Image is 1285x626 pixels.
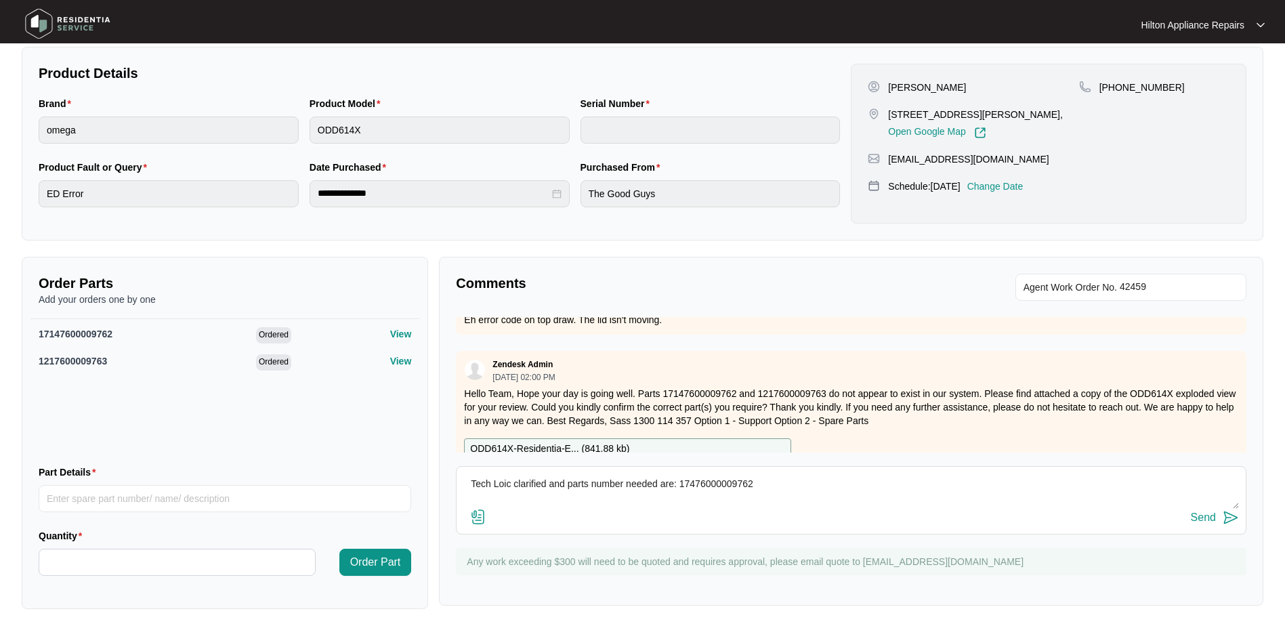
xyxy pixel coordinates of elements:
[1257,22,1265,28] img: dropdown arrow
[310,161,392,174] label: Date Purchased
[350,554,401,570] span: Order Part
[310,117,570,144] input: Product Model
[39,274,411,293] p: Order Parts
[888,108,1063,121] p: [STREET_ADDRESS][PERSON_NAME],
[465,360,485,380] img: user.svg
[492,359,553,370] p: Zendesk Admin
[310,97,386,110] label: Product Model
[39,356,107,367] span: 1217600009763
[470,442,629,457] p: ODD614X-Residentia-E... ( 841.88 kb )
[456,274,841,293] p: Comments
[1191,512,1216,524] div: Send
[39,529,87,543] label: Quantity
[1024,279,1117,295] span: Agent Work Order No.
[888,180,960,193] p: Schedule: [DATE]
[39,293,411,306] p: Add your orders one by one
[256,327,291,343] span: Ordered
[39,117,299,144] input: Brand
[1099,81,1185,94] p: [PHONE_NUMBER]
[868,81,880,93] img: user-pin
[39,329,112,339] span: 17147600009762
[464,387,1238,427] p: Hello Team, Hope your day is going well. Parts 17147600009762 and 1217600009763 do not appear to ...
[581,117,841,144] input: Serial Number
[467,555,1240,568] p: Any work exceeding $300 will need to be quoted and requires approval, please email quote to [EMAI...
[868,180,880,192] img: map-pin
[463,474,1239,509] textarea: Tech Loic clarified and parts number needed are: 17476000009762
[39,180,299,207] input: Product Fault or Query
[967,180,1024,193] p: Change Date
[39,465,102,479] label: Part Details
[390,327,412,341] p: View
[888,81,966,94] p: [PERSON_NAME]
[581,161,666,174] label: Purchased From
[39,485,411,512] input: Part Details
[464,313,1238,327] p: Eh error code on top draw. The lid isn't moving.
[39,161,152,174] label: Product Fault or Query
[318,186,549,201] input: Date Purchased
[868,108,880,120] img: map-pin
[1191,509,1239,527] button: Send
[492,373,555,381] p: [DATE] 02:00 PM
[888,127,986,139] a: Open Google Map
[470,509,486,525] img: file-attachment-doc.svg
[390,354,412,368] p: View
[339,549,412,576] button: Order Part
[1120,279,1238,295] input: Add Agent Work Order No.
[39,64,840,83] p: Product Details
[581,180,841,207] input: Purchased From
[1141,18,1244,32] p: Hilton Appliance Repairs
[256,354,291,371] span: Ordered
[974,127,986,139] img: Link-External
[868,152,880,165] img: map-pin
[20,3,115,44] img: residentia service logo
[39,549,315,575] input: Quantity
[581,97,655,110] label: Serial Number
[888,152,1049,166] p: [EMAIL_ADDRESS][DOMAIN_NAME]
[39,97,77,110] label: Brand
[1079,81,1091,93] img: map-pin
[1223,509,1239,526] img: send-icon.svg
